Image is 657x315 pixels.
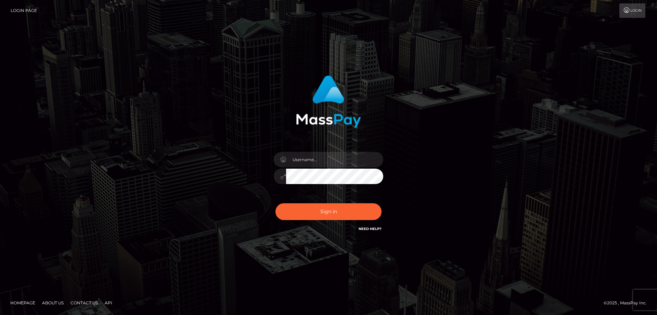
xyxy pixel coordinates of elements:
a: Need Help? [359,227,382,231]
img: MassPay Login [296,75,361,128]
a: API [102,298,115,308]
button: Sign in [275,203,382,220]
a: Contact Us [68,298,101,308]
a: Login Page [11,3,37,18]
a: Login [619,3,645,18]
input: Username... [286,152,383,167]
a: About Us [39,298,66,308]
a: Homepage [8,298,38,308]
div: © 2025 , MassPay Inc. [604,299,652,307]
